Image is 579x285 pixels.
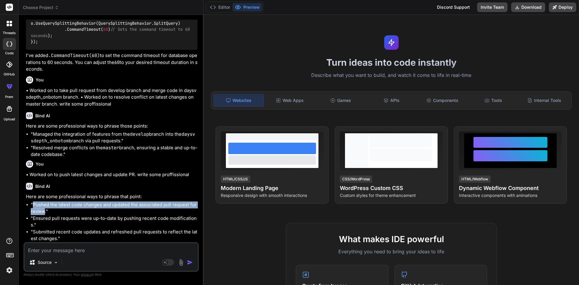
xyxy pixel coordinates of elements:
h6: Bind AI [35,113,50,119]
div: Tools [469,94,518,107]
code: .CommandTimeout(60) [48,52,100,59]
label: Upload [4,117,15,122]
span: // Sets the command timeout to 60 seconds [31,27,192,38]
img: icon [187,259,193,265]
label: code [5,51,14,56]
button: Editor [207,3,233,11]
button: Deploy [549,2,576,12]
p: • Worked on to take pull request from develop branch and merge code in daysvsdepth_onbotom branch... [26,87,198,108]
h4: WordPress Custom CSS [340,184,443,192]
button: Preview [233,3,262,11]
label: prem [5,94,13,100]
code: master [103,145,119,151]
h6: You [36,77,44,83]
li: "Managed the integration of features from the branch into the branch via pull requests." [31,131,198,144]
span: Choose Project [23,5,59,11]
li: "Ensured pull requests were up-to-date by pushing recent code modifications." [31,215,198,229]
h4: Modern Landing Page [221,184,324,192]
p: Everything you need to bring your ideas to life [296,248,487,255]
p: Describe what you want to build, and watch it come to life in real-time [207,71,575,79]
div: Internal Tools [519,94,569,107]
div: CSS/WordPress [340,176,372,183]
label: GitHub [4,72,15,77]
div: Websites [214,94,264,107]
li: "Submitted recent code updates and refreshed pull requests to reflect the latest changes." [31,229,198,242]
div: Web Apps [265,94,315,107]
code: develop [130,131,149,137]
h4: Dynamic Webflow Component [459,184,562,192]
h2: What makes IDE powerful [296,233,487,245]
h1: Turn ideas into code instantly [207,57,575,68]
p: Always double-check its answers. Your in Bind [24,272,199,277]
span: privacy [81,273,92,276]
li: "Pushed the latest code changes and updated the associated pull request for review." [31,201,198,215]
p: Here are some professional ways to phrase that point: [26,193,198,200]
p: Here are some professional ways to phrase those points: [26,123,198,130]
span: 60 [103,27,108,32]
h6: Bind AI [35,183,50,189]
p: • Worked on to push latest changes and update PR. write some proffissional [26,171,198,178]
p: Source [38,259,52,265]
div: Games [316,94,366,107]
code: 60 [114,59,120,65]
h6: You [36,161,44,167]
p: Custom styles for theme enhancement [340,192,443,198]
label: threads [3,30,16,36]
div: HTML/Webflow [459,176,491,183]
button: Download [511,2,545,12]
img: settings [4,265,14,275]
div: Components [418,94,467,107]
div: APIs [367,94,416,107]
div: Discord Support [433,2,473,12]
p: I've added to set the command timeout for database operations to 60 seconds. You can adjust the t... [26,52,198,73]
button: Invite Team [477,2,508,12]
img: Pick Models [53,260,59,265]
p: Interactive components with animations [459,192,562,198]
img: attachment [178,259,185,266]
p: Responsive design with smooth interactions [221,192,324,198]
li: "Resolved merge conflicts on the branch, ensuring a stable and up-to-date codebase." [31,144,198,158]
div: HTML/CSS/JS [221,176,250,183]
